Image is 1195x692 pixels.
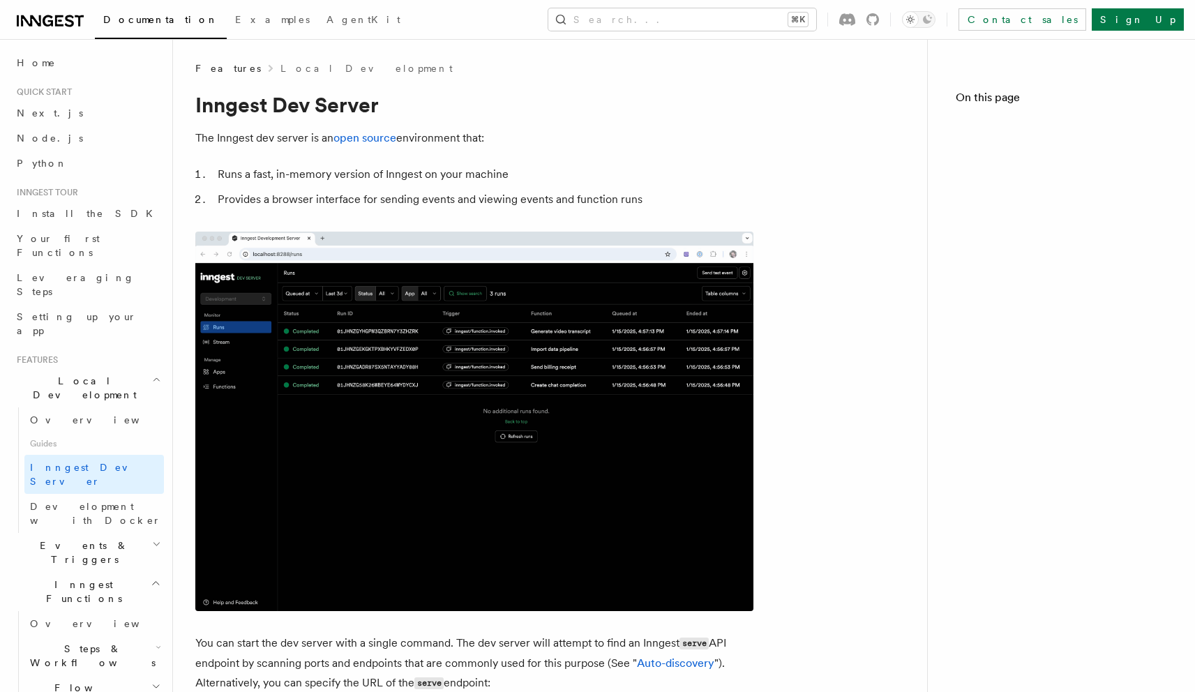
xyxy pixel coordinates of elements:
a: Development with Docker [24,494,164,533]
li: Runs a fast, in-memory version of Inngest on your machine [213,165,753,184]
span: Guides [24,433,164,455]
span: Features [11,354,58,366]
a: Setting up your app [11,304,164,343]
span: Steps & Workflows [24,642,156,670]
button: Inngest Functions [11,572,164,611]
span: Examples [235,14,310,25]
button: Steps & Workflows [24,636,164,675]
span: Inngest Functions [11,578,151,605]
a: Sign Up [1092,8,1184,31]
span: Events & Triggers [11,539,152,566]
kbd: ⌘K [788,13,808,27]
span: Next.js [17,107,83,119]
span: Overview [30,618,174,629]
li: Provides a browser interface for sending events and viewing events and function runs [213,190,753,209]
button: Search...⌘K [548,8,816,31]
span: Inngest Dev Server [30,462,149,487]
code: serve [414,677,444,689]
span: Install the SDK [17,208,161,219]
a: Leveraging Steps [11,265,164,304]
a: Install the SDK [11,201,164,226]
button: Toggle dark mode [902,11,935,28]
a: Examples [227,4,318,38]
span: Overview [30,414,174,426]
span: Setting up your app [17,311,137,336]
a: AgentKit [318,4,409,38]
a: Overview [24,407,164,433]
p: The Inngest dev server is an environment that: [195,128,753,148]
span: Documentation [103,14,218,25]
a: Your first Functions [11,226,164,265]
span: Local Development [11,374,152,402]
a: Inngest Dev Server [24,455,164,494]
span: Quick start [11,86,72,98]
a: Auto-discovery [637,656,714,670]
h4: On this page [956,89,1167,112]
a: Documentation [95,4,227,39]
a: Contact sales [959,8,1086,31]
img: Dev Server Demo [195,232,753,611]
a: Overview [24,611,164,636]
div: Local Development [11,407,164,533]
span: Inngest tour [11,187,78,198]
span: Home [17,56,56,70]
h1: Inngest Dev Server [195,92,753,117]
a: Home [11,50,164,75]
a: Python [11,151,164,176]
a: Node.js [11,126,164,151]
a: Next.js [11,100,164,126]
span: Your first Functions [17,233,100,258]
button: Events & Triggers [11,533,164,572]
button: Local Development [11,368,164,407]
span: Node.js [17,133,83,144]
a: open source [333,131,396,144]
span: Python [17,158,68,169]
code: serve [679,638,709,649]
span: Leveraging Steps [17,272,135,297]
a: Local Development [280,61,453,75]
span: Features [195,61,261,75]
span: Development with Docker [30,501,161,526]
span: AgentKit [326,14,400,25]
